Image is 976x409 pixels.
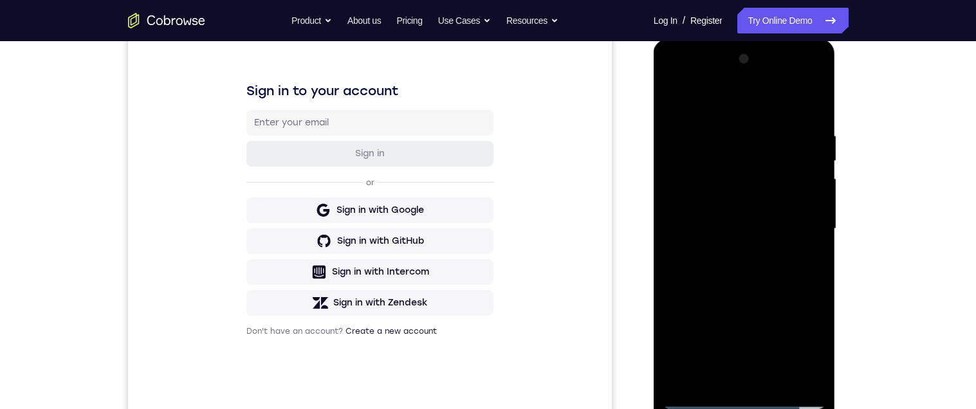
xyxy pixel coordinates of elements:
[205,303,300,316] div: Sign in with Zendesk
[396,8,422,33] a: Pricing
[347,8,381,33] a: About us
[737,8,848,33] a: Try Online Demo
[118,332,365,343] p: Don't have an account?
[217,333,309,342] a: Create a new account
[208,210,296,223] div: Sign in with Google
[204,272,301,285] div: Sign in with Intercom
[128,13,205,28] a: Go to the home page
[118,296,365,322] button: Sign in with Zendesk
[209,241,296,254] div: Sign in with GitHub
[291,8,332,33] button: Product
[118,266,365,291] button: Sign in with Intercom
[506,8,558,33] button: Resources
[438,8,491,33] button: Use Cases
[690,8,722,33] a: Register
[654,8,677,33] a: Log In
[235,184,249,194] p: or
[118,204,365,230] button: Sign in with Google
[683,13,685,28] span: /
[118,235,365,260] button: Sign in with GitHub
